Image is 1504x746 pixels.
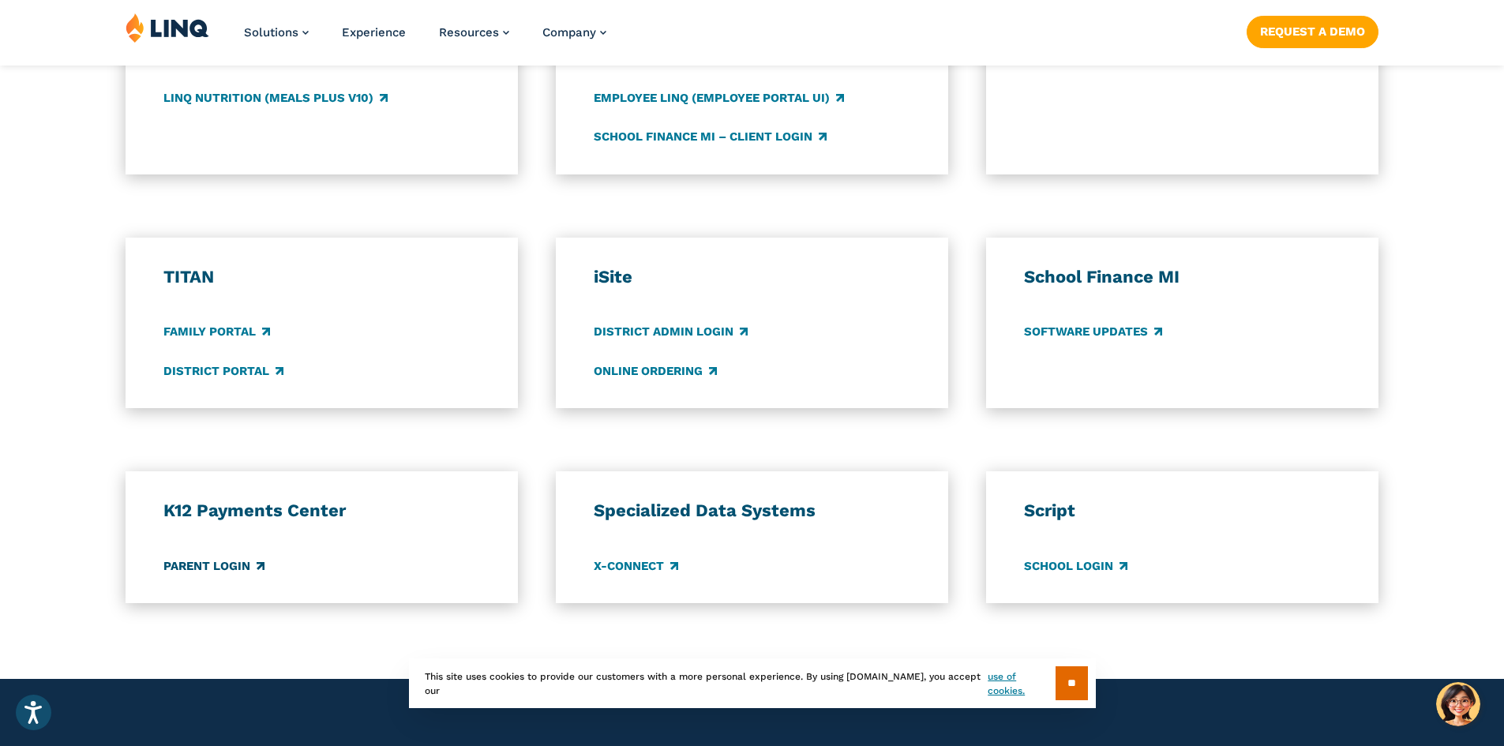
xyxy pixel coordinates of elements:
a: Company [542,25,606,39]
a: X-Connect [594,557,678,575]
span: Company [542,25,596,39]
span: Resources [439,25,499,39]
a: Parent Login [163,557,264,575]
span: Solutions [244,25,298,39]
a: Experience [342,25,406,39]
a: LINQ Nutrition (Meals Plus v10) [163,89,388,107]
h3: K12 Payments Center [163,500,481,522]
nav: Button Navigation [1247,13,1378,47]
a: District Admin Login [594,324,748,341]
a: School Login [1024,557,1127,575]
button: Hello, have a question? Let’s chat. [1436,682,1480,726]
h3: School Finance MI [1024,266,1341,288]
a: Software Updates [1024,324,1162,341]
a: Request a Demo [1247,16,1378,47]
nav: Primary Navigation [244,13,606,65]
a: Solutions [244,25,309,39]
h3: iSite [594,266,911,288]
a: Employee LINQ (Employee Portal UI) [594,89,844,107]
h3: TITAN [163,266,481,288]
a: School Finance MI – Client Login [594,128,827,145]
a: District Portal [163,362,283,380]
a: Online Ordering [594,362,717,380]
a: use of cookies. [988,669,1055,698]
div: This site uses cookies to provide our customers with a more personal experience. By using [DOMAIN... [409,658,1096,708]
a: Resources [439,25,509,39]
a: Family Portal [163,324,270,341]
h3: Script [1024,500,1341,522]
h3: Specialized Data Systems [594,500,911,522]
img: LINQ | K‑12 Software [126,13,209,43]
